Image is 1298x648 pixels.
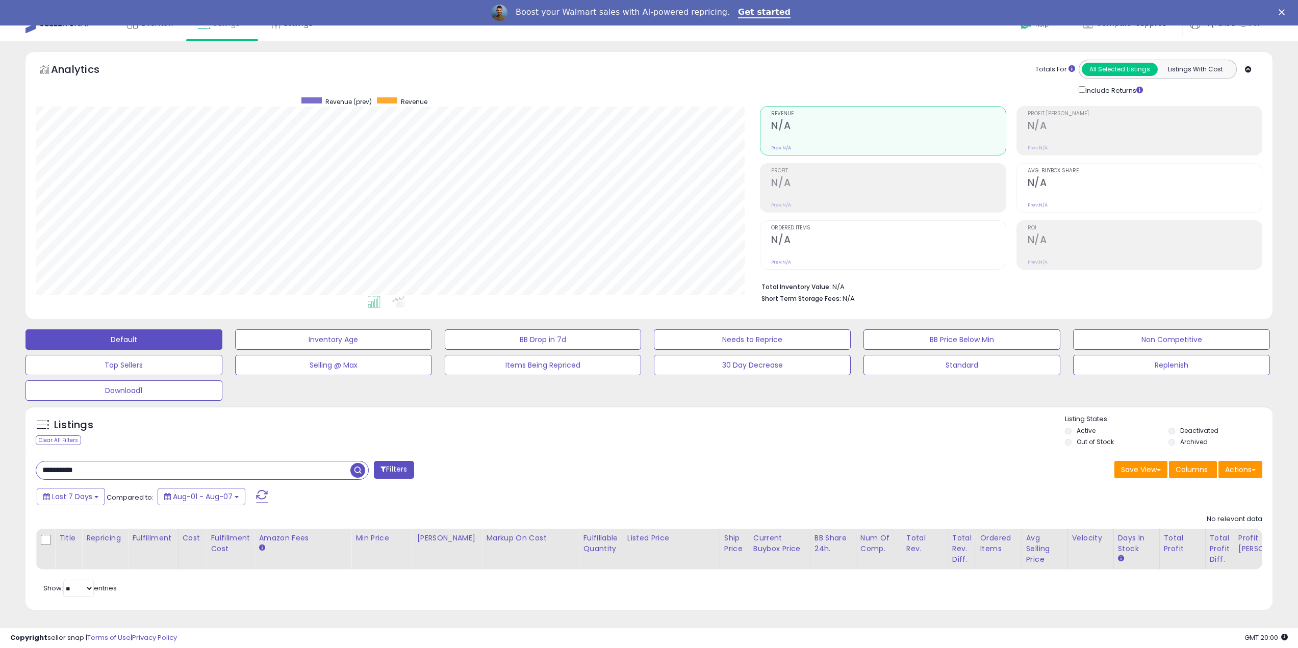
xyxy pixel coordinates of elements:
[417,533,477,543] div: [PERSON_NAME]
[59,533,78,543] div: Title
[860,533,898,554] div: Num of Comp.
[771,234,1005,248] h2: N/A
[54,418,93,432] h5: Listings
[1028,202,1048,208] small: Prev: N/A
[654,329,851,350] button: Needs to Reprice
[482,529,579,569] th: The percentage added to the cost of goods (COGS) that forms the calculator for Min & Max prices.
[761,282,831,291] b: Total Inventory Value:
[771,259,791,265] small: Prev: N/A
[1157,63,1233,76] button: Listings With Cost
[1072,533,1109,543] div: Velocity
[259,543,265,553] small: Amazon Fees.
[1176,464,1208,475] span: Columns
[235,329,432,350] button: Inventory Age
[37,488,105,505] button: Last 7 Days
[1028,259,1048,265] small: Prev: N/A
[1244,633,1288,642] span: 2025-08-15 20:00 GMT
[1180,426,1218,435] label: Deactivated
[761,294,841,303] b: Short Term Storage Fees:
[771,111,1005,117] span: Revenue
[1073,355,1270,375] button: Replenish
[654,355,851,375] button: 30 Day Decrease
[43,583,117,593] span: Show: entries
[1026,533,1063,565] div: Avg Selling Price
[86,533,123,543] div: Repricing
[1114,461,1167,478] button: Save View
[401,97,427,106] span: Revenue
[1180,437,1208,446] label: Archived
[211,533,250,554] div: Fulfillment Cost
[516,7,730,17] div: Boost your Walmart sales with AI-powered repricing.
[132,633,177,642] a: Privacy Policy
[1028,145,1048,151] small: Prev: N/A
[1073,329,1270,350] button: Non Competitive
[771,225,1005,231] span: Ordered Items
[325,97,372,106] span: Revenue (prev)
[26,329,222,350] button: Default
[1028,177,1262,191] h2: N/A
[952,533,972,565] div: Total Rev. Diff.
[132,533,173,543] div: Fulfillment
[1118,533,1155,554] div: Days In Stock
[761,280,1255,292] li: N/A
[843,294,855,303] span: N/A
[583,533,618,554] div: Fulfillable Quantity
[771,120,1005,134] h2: N/A
[10,633,47,642] strong: Copyright
[906,533,944,554] div: Total Rev.
[863,329,1060,350] button: BB Price Below Min
[1210,533,1230,565] div: Total Profit Diff.
[1035,65,1075,74] div: Totals For
[1118,554,1124,563] small: Days In Stock.
[1028,234,1262,248] h2: N/A
[52,491,92,502] span: Last 7 Days
[259,533,347,543] div: Amazon Fees
[980,533,1017,554] div: Ordered Items
[445,355,642,375] button: Items Being Repriced
[87,633,131,642] a: Terms of Use
[1028,225,1262,231] span: ROI
[771,202,791,208] small: Prev: N/A
[724,533,745,554] div: Ship Price
[1082,63,1158,76] button: All Selected Listings
[771,145,791,151] small: Prev: N/A
[738,7,791,18] a: Get started
[173,491,233,502] span: Aug-01 - Aug-07
[1028,111,1262,117] span: Profit [PERSON_NAME]
[627,533,716,543] div: Listed Price
[36,435,81,445] div: Clear All Filters
[445,329,642,350] button: BB Drop in 7d
[355,533,408,543] div: Min Price
[183,533,202,543] div: Cost
[1190,18,1271,41] a: Hi [PERSON_NAME]
[771,177,1005,191] h2: N/A
[1077,437,1114,446] label: Out of Stock
[1279,9,1289,15] div: Close
[815,533,852,554] div: BB Share 24h.
[1218,461,1262,478] button: Actions
[1169,461,1217,478] button: Columns
[1028,120,1262,134] h2: N/A
[1164,533,1201,554] div: Total Profit
[51,62,119,79] h5: Analytics
[107,493,154,502] span: Compared to:
[26,355,222,375] button: Top Sellers
[863,355,1060,375] button: Standard
[158,488,245,505] button: Aug-01 - Aug-07
[374,461,414,479] button: Filters
[26,380,222,401] button: Download1
[491,5,507,21] img: Profile image for Adrian
[1077,426,1096,435] label: Active
[771,168,1005,174] span: Profit
[1028,168,1262,174] span: Avg. Buybox Share
[1071,84,1155,96] div: Include Returns
[753,533,806,554] div: Current Buybox Price
[1065,414,1272,424] p: Listing States:
[10,633,177,643] div: seller snap | |
[486,533,574,543] div: Markup on Cost
[235,355,432,375] button: Selling @ Max
[1207,514,1262,524] div: No relevant data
